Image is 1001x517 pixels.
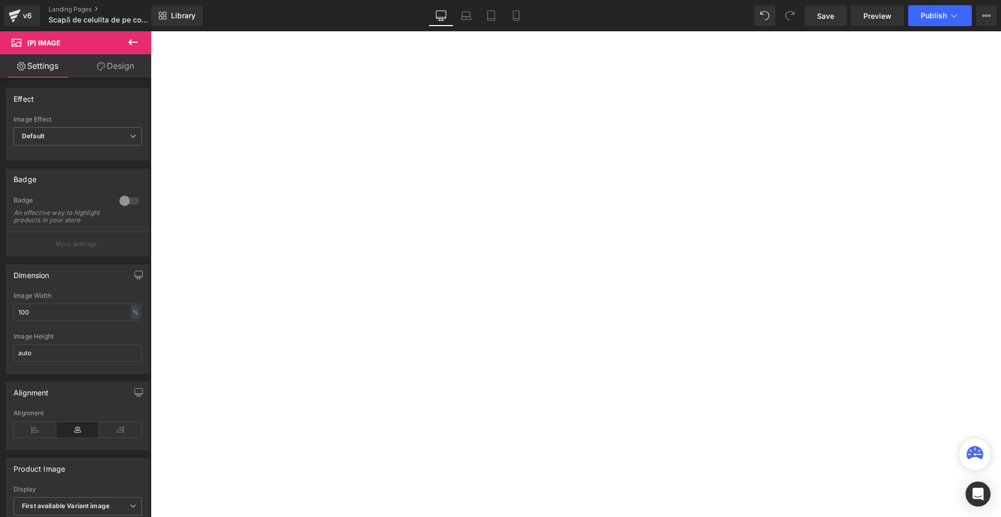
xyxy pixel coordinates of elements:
b: First available Variant image [22,502,109,510]
p: More settings [55,239,97,249]
a: Laptop [454,5,479,26]
a: v6 [4,5,40,26]
div: Alignment [14,410,142,417]
a: Landing Pages [48,5,168,14]
span: Library [171,11,196,20]
a: Preview [851,5,904,26]
b: Default [22,132,44,140]
button: Undo [754,5,775,26]
div: Open Intercom Messenger [966,482,991,507]
div: Alignment [14,382,49,397]
div: An effective way to highlight products in your store [14,209,107,224]
div: Image Height [14,333,142,340]
div: % [131,305,140,319]
div: Image Effect [14,116,142,123]
div: Badge [14,169,36,184]
input: auto [14,304,142,321]
span: (P) Image [27,39,60,47]
div: Image Width [14,292,142,299]
a: Tablet [479,5,504,26]
a: Design [78,54,153,78]
div: Badge [14,196,109,207]
input: auto [14,344,142,362]
div: Effect [14,89,34,103]
a: Mobile [504,5,529,26]
div: Product Image [14,459,65,473]
div: Dimension [14,265,50,280]
button: Redo [779,5,800,26]
a: New Library [151,5,203,26]
a: Desktop [429,5,454,26]
span: Save [817,10,834,21]
span: Preview [863,10,892,21]
div: Display [14,486,142,493]
div: v6 [21,9,34,22]
button: More [976,5,997,26]
button: Publish [908,5,972,26]
span: Publish [921,11,947,20]
button: More settings [6,232,149,256]
span: Scapă de celulita de pe coapse până la primăvară! [48,16,149,24]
